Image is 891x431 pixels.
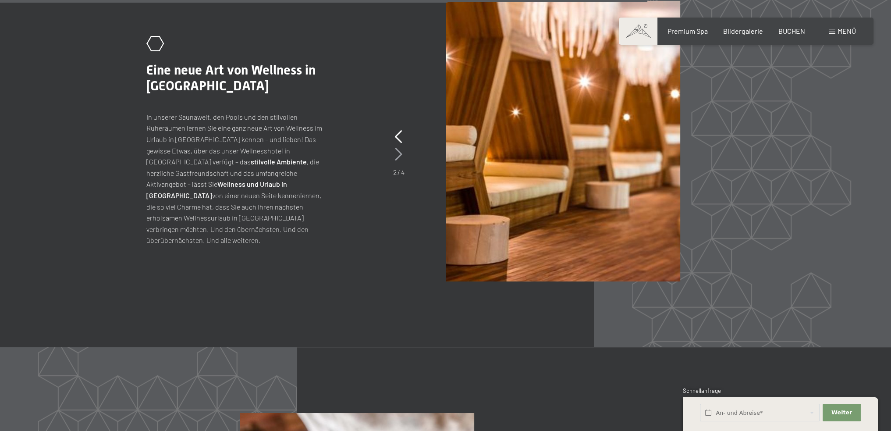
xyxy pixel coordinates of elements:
span: Eine neue Art von Wellness in [GEOGRAPHIC_DATA] [146,62,316,93]
span: 2 [393,168,397,176]
button: Weiter [823,404,860,422]
strong: stilvolle Ambiente [251,157,307,166]
a: Bildergalerie [723,27,763,35]
img: Ein Wellness-Urlaub in Südtirol – 7.700 m² Spa, 10 Saunen [446,1,680,281]
span: Menü [838,27,856,35]
span: / [398,168,400,176]
a: Premium Spa [667,27,707,35]
span: Schnellanfrage [683,387,721,394]
span: 4 [401,168,405,176]
span: Weiter [831,409,852,417]
p: In unserer Saunawelt, den Pools und den stilvollen Ruheräumen lernen Sie eine ganz neue Art von W... [146,111,330,246]
a: BUCHEN [778,27,805,35]
strong: Wellness und Urlaub in [GEOGRAPHIC_DATA] [146,180,287,199]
